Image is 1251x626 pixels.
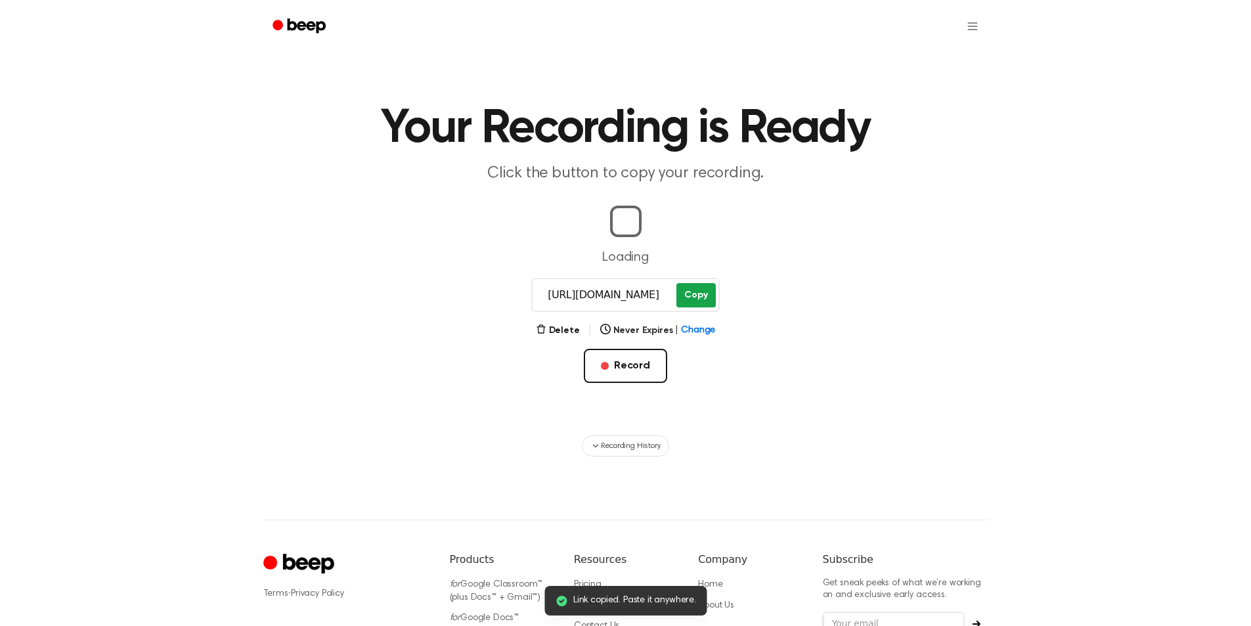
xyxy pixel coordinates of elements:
[536,324,580,338] button: Delete
[676,283,715,307] button: Copy
[573,594,696,608] span: Link copied. Paste it anywhere.
[450,580,543,602] a: forGoogle Classroom™ (plus Docs™ + Gmail™)
[450,614,461,623] i: for
[582,436,669,457] button: Recording History
[263,587,429,600] div: ·
[584,349,667,383] button: Record
[263,14,338,39] a: Beep
[601,440,660,452] span: Recording History
[698,601,734,610] a: About Us
[823,578,988,601] p: Get sneak peeks of what we’re working on and exclusive early access.
[698,580,722,589] a: Home
[574,552,677,568] h6: Resources
[290,105,962,152] h1: Your Recording is Ready
[681,324,715,338] span: Change
[823,552,988,568] h6: Subscribe
[600,324,716,338] button: Never Expires|Change
[574,580,602,589] a: Pricing
[263,552,338,577] a: Cruip
[291,589,344,598] a: Privacy Policy
[374,163,878,185] p: Click the button to copy your recording.
[675,324,678,338] span: |
[588,323,592,338] span: |
[698,552,801,568] h6: Company
[16,248,1235,267] p: Loading
[450,552,553,568] h6: Products
[450,614,519,623] a: forGoogle Docs™
[957,11,988,42] button: Open menu
[263,589,288,598] a: Terms
[450,580,461,589] i: for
